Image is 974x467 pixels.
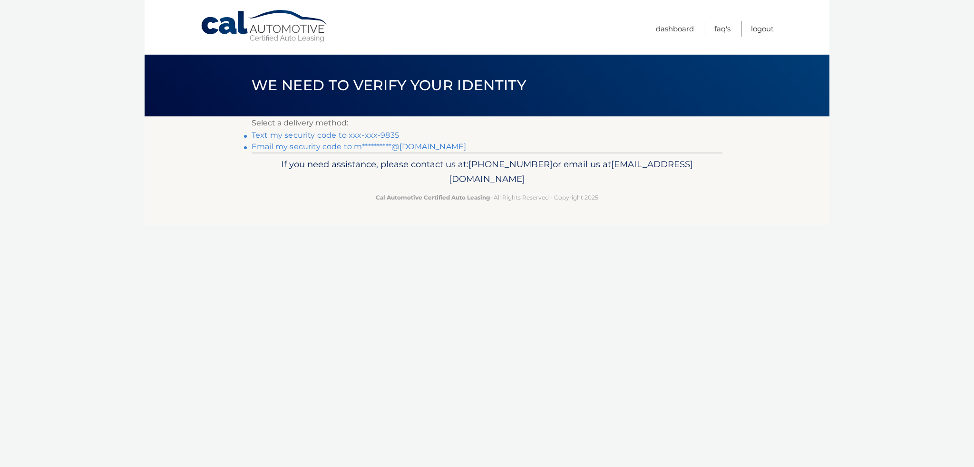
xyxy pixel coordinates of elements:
span: We need to verify your identity [252,76,526,94]
a: Cal Automotive [200,10,329,43]
p: - All Rights Reserved - Copyright 2025 [258,192,716,202]
a: FAQ's [714,21,730,37]
p: If you need assistance, please contact us at: or email us at [258,157,716,187]
a: Text my security code to xxx-xxx-9835 [252,131,399,140]
strong: Cal Automotive Certified Auto Leasing [376,194,490,201]
span: [PHONE_NUMBER] [468,159,553,170]
a: Dashboard [656,21,694,37]
p: Select a delivery method: [252,116,722,130]
a: Email my security code to m**********@[DOMAIN_NAME] [252,142,466,151]
a: Logout [751,21,774,37]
